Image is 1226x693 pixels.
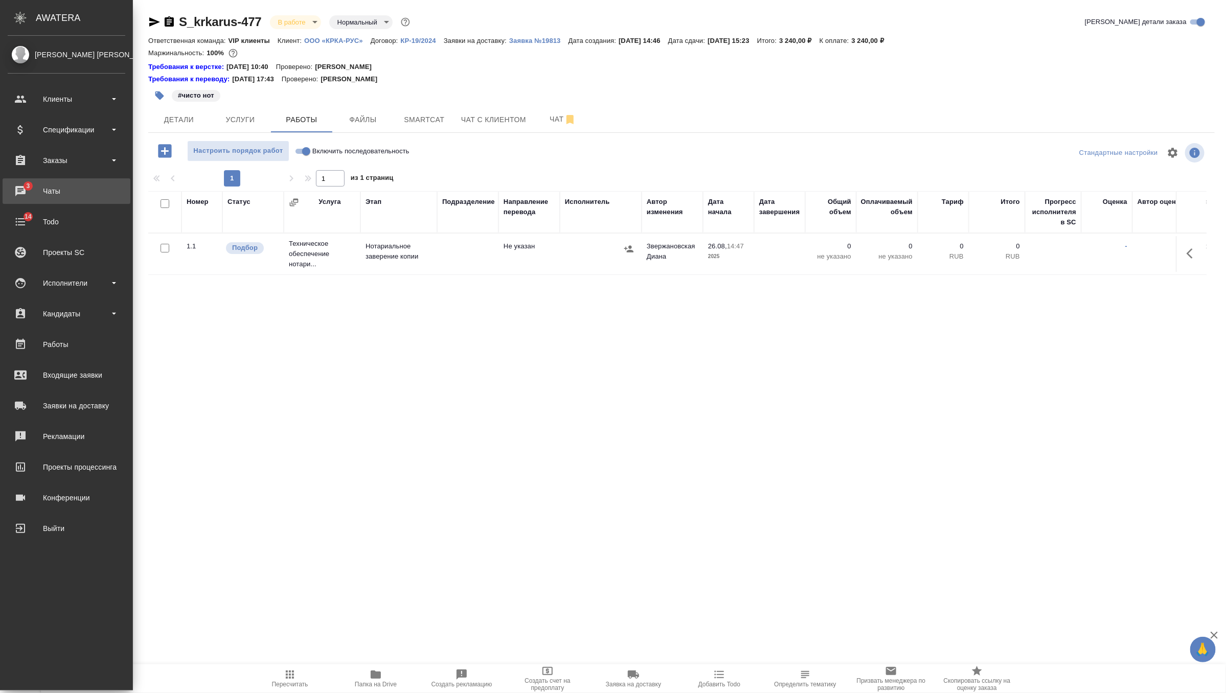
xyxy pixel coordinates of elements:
div: Подразделение [442,197,495,207]
a: Требования к переводу: [148,74,232,84]
div: Автор оценки [1138,197,1184,207]
div: Кандидаты [8,306,125,321]
span: Создать рекламацию [432,681,492,688]
p: [DATE] 14:46 [619,37,668,44]
p: Договор: [371,37,401,44]
a: S_krkarus-477 [179,15,262,29]
div: Направление перевода [504,197,555,217]
span: Smartcat [400,113,449,126]
a: 14Todo [3,209,130,235]
p: Заявки на доставку: [444,37,509,44]
span: Пересчитать [272,681,308,688]
p: RUB [974,251,1020,262]
div: Исполнитель [565,197,610,207]
a: ООО «КРКА-РУС» [304,36,371,44]
div: [PERSON_NAME] [PERSON_NAME] [8,49,125,60]
div: Проекты SC [8,245,125,260]
span: Чат с клиентом [461,113,526,126]
span: чисто нот [171,90,221,99]
p: [PERSON_NAME] [315,62,379,72]
span: Услуги [216,113,265,126]
a: Проекты SC [3,240,130,265]
span: Добавить Todo [698,681,740,688]
p: 14:47 [727,242,744,250]
div: Исполнители [8,275,125,291]
p: КР-19/2024 [401,37,444,44]
span: Скопировать ссылку на оценку заказа [940,677,1014,691]
p: Клиент: [278,37,304,44]
div: В работе [329,15,393,29]
div: Дата начала [708,197,749,217]
span: Посмотреть информацию [1185,143,1207,163]
div: Номер [187,197,209,207]
p: 0 [810,241,851,251]
p: [PERSON_NAME] [321,74,385,84]
p: #чисто нот [178,90,214,101]
button: Добавить тэг [148,84,171,107]
td: Техническое обеспечение нотари... [284,234,360,274]
p: 0 [861,241,913,251]
button: 🙏 [1190,637,1216,662]
button: Заявка №19813 [509,36,569,46]
p: Проверено: [282,74,321,84]
p: 0 [923,241,964,251]
span: Файлы [338,113,388,126]
button: Добавить Todo [676,664,762,693]
p: Дата сдачи: [668,37,708,44]
div: Дата завершения [759,197,800,217]
div: Заказы [8,153,125,168]
div: Оплачиваемый объем [861,197,913,217]
p: Маржинальность: [148,49,207,57]
a: Рекламации [3,424,130,449]
p: 3 240,00 ₽ [852,37,892,44]
button: Добавить работу [151,141,179,161]
div: Todo [8,214,125,229]
div: Проекты процессинга [8,459,125,475]
button: В работе [275,18,309,27]
span: из 1 страниц [351,172,394,187]
a: Работы [3,332,130,357]
button: Скопировать ссылку для ЯМессенджера [148,16,161,28]
span: Определить тематику [774,681,836,688]
button: Пересчитать [247,664,333,693]
div: Статус [228,197,251,207]
a: Проекты процессинга [3,454,130,480]
td: Не указан [498,236,560,272]
td: Звержановская Диана [642,236,703,272]
div: split button [1077,145,1161,161]
button: Нормальный [334,18,380,27]
div: Выйти [8,521,125,536]
span: Настроить таблицу [1161,141,1185,165]
div: Общий объем [810,197,851,217]
button: Заявка на доставку [591,664,676,693]
p: не указано [861,251,913,262]
p: К оплате: [820,37,852,44]
p: 3 240,00 ₽ [779,37,820,44]
div: Услуга [319,197,340,207]
a: Входящие заявки [3,362,130,388]
div: Работы [8,337,125,352]
a: 3Чаты [3,178,130,204]
div: Нажми, чтобы открыть папку с инструкцией [148,62,226,72]
button: Папка на Drive [333,664,419,693]
div: Оценка [1103,197,1127,207]
span: [PERSON_NAME] детали заказа [1085,17,1187,27]
div: AWATERA [36,8,133,28]
svg: Отписаться [564,113,576,126]
span: Чат [538,113,587,126]
div: Прогресс исполнителя в SC [1030,197,1076,227]
a: КР-19/2024 [401,36,444,44]
div: В работе [270,15,321,29]
div: Входящие заявки [8,367,125,383]
span: 14 [18,212,38,222]
p: 0 [974,241,1020,251]
button: Сгруппировать [289,197,299,207]
button: Скопировать ссылку на оценку заказа [934,664,1020,693]
div: Нажми, чтобы открыть папку с инструкцией [148,74,232,84]
span: Детали [154,113,203,126]
div: Спецификации [8,122,125,137]
div: Чаты [8,183,125,199]
div: Можно подбирать исполнителей [225,241,279,255]
p: [DATE] 17:43 [232,74,282,84]
div: 1.1 [187,241,217,251]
